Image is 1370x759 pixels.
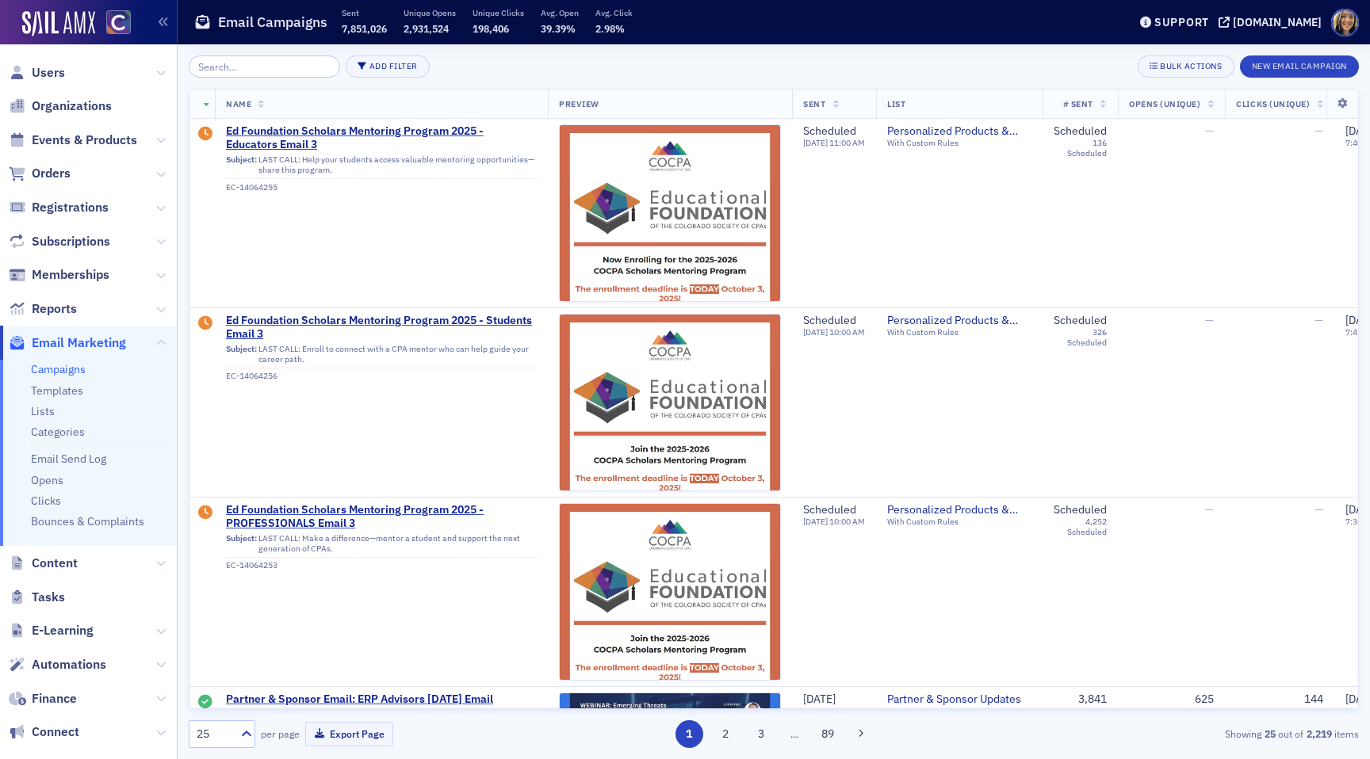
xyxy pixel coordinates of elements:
[829,326,865,338] span: 10:00 AM
[1331,9,1359,36] span: Profile
[1054,517,1107,537] div: 4,252 Scheduled
[226,533,537,558] div: LAST CALL: Make a difference—mentor a student and support the next generation of CPAs.
[32,132,137,149] span: Events & Products
[9,656,106,673] a: Automations
[226,154,257,175] span: Subject:
[226,182,537,193] div: EC-14064255
[9,555,78,572] a: Content
[261,727,300,741] label: per page
[1054,314,1107,328] div: Scheduled
[711,720,739,748] button: 2
[980,727,1359,741] div: Showing out of items
[346,55,430,78] button: Add Filter
[32,97,112,115] span: Organizations
[887,503,1031,517] a: Personalized Products & Events
[595,7,633,18] p: Avg. Click
[226,692,537,707] a: Partner & Sponsor Email: ERP Advisors [DATE] Email
[1054,692,1107,707] div: 3,841
[32,300,77,318] span: Reports
[189,55,340,78] input: Search…
[22,11,95,36] img: SailAMX
[1205,502,1214,517] span: —
[198,695,212,711] div: Sent
[1240,55,1359,78] button: New Email Campaign
[226,344,257,364] span: Subject:
[1315,502,1323,517] span: —
[473,7,524,18] p: Unique Clicks
[226,314,537,341] a: Ed Foundation Scholars Mentoring Program 2025 - Students Email 3
[783,727,806,741] span: …
[31,425,85,439] a: Categories
[342,22,387,35] span: 7,851,026
[1240,58,1359,72] a: New Email Campaign
[9,97,112,115] a: Organizations
[1236,98,1310,109] span: Clicks (Unique)
[9,300,77,318] a: Reports
[32,266,109,284] span: Memberships
[9,132,137,149] a: Events & Products
[218,13,327,32] h1: Email Campaigns
[1054,138,1107,158] div: 136 Scheduled
[1299,706,1323,716] div: 3.75%
[887,138,1031,148] div: With Custom Rules
[32,64,65,82] span: Users
[32,622,94,639] span: E-Learning
[9,334,126,352] a: Email Marketing
[1160,62,1222,71] div: Bulk Actions
[1304,692,1323,707] div: 144
[1315,124,1323,138] span: —
[9,165,71,182] a: Orders
[32,723,79,741] span: Connect
[31,383,83,398] a: Templates
[226,124,537,152] a: Ed Foundation Scholars Mentoring Program 2025 - Educators Email 3
[31,404,55,418] a: Lists
[887,314,1031,328] a: Personalized Products & Events
[197,726,232,742] div: 25
[9,64,65,82] a: Users
[9,266,109,284] a: Memberships
[342,7,387,18] p: Sent
[748,720,775,748] button: 3
[198,316,212,332] div: Draft
[226,533,257,554] span: Subject:
[1195,692,1214,707] div: 625
[32,233,110,250] span: Subscriptions
[9,233,110,250] a: Subscriptions
[803,124,865,139] div: Scheduled
[887,327,1031,338] div: With Custom Rules
[9,723,79,741] a: Connect
[226,344,537,368] div: LAST CALL: Enroll to connect with a CPA mentor who can help guide your career path.
[1129,98,1200,109] span: Opens (Unique)
[32,656,106,673] span: Automations
[887,692,1031,707] a: Partner & Sponsor Updates
[803,692,836,706] span: [DATE]
[32,165,71,182] span: Orders
[32,334,126,352] span: Email Marketing
[32,690,77,708] span: Finance
[1205,313,1214,327] span: —
[887,124,1031,139] a: Personalized Products & Events
[1063,98,1093,109] span: # Sent
[559,98,599,109] span: Preview
[404,7,456,18] p: Unique Opens
[31,452,106,466] a: Email Send Log
[814,720,842,748] button: 89
[198,127,212,143] div: Draft
[887,517,1031,527] div: With Custom Rules
[803,137,829,148] span: [DATE]
[9,690,77,708] a: Finance
[32,199,109,216] span: Registrations
[31,473,63,487] a: Opens
[1154,15,1209,29] div: Support
[595,22,625,35] span: 2.98%
[32,555,78,572] span: Content
[1315,313,1323,327] span: —
[226,372,537,382] div: EC-14064256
